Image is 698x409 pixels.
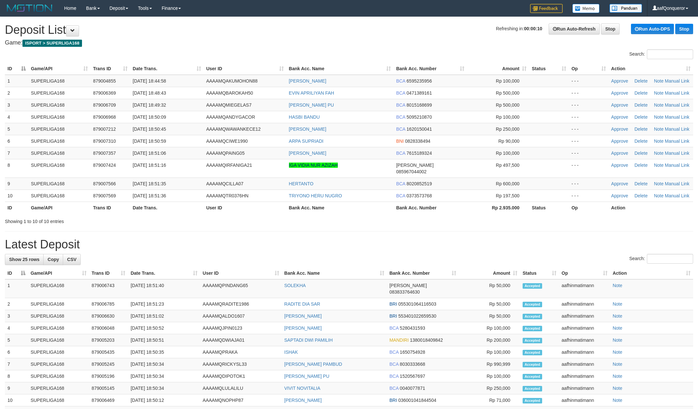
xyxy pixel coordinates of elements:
[613,374,623,379] a: Note
[5,178,28,190] td: 9
[5,238,693,251] h1: Latest Deposit
[635,102,648,108] a: Delete
[569,75,609,87] td: - - -
[200,298,282,310] td: AAAAMQRADITE1986
[206,78,258,84] span: AAAAMQAKUMOHON88
[524,26,542,31] strong: 00:00:10
[133,181,166,186] span: [DATE] 18:51:35
[611,181,628,186] a: Approve
[609,63,693,75] th: Action: activate to sort column ascending
[459,370,520,382] td: Rp 100,000
[459,310,520,322] td: Rp 50,000
[284,350,298,355] a: ISHAK
[284,325,322,331] a: [PERSON_NAME]
[289,181,313,186] a: HERTANTO
[28,99,90,111] td: SUPERLIGA168
[523,338,542,343] span: Accepted
[204,202,286,214] th: User ID
[28,159,90,178] td: SUPERLIGA168
[459,322,520,334] td: Rp 100,000
[48,257,59,262] span: Copy
[569,159,609,178] td: - - -
[5,216,286,225] div: Showing 1 to 10 of 10 entries
[5,279,28,298] td: 1
[284,398,322,403] a: [PERSON_NAME]
[396,126,405,132] span: BCA
[396,114,405,120] span: BCA
[665,139,690,144] a: Manual Link
[28,111,90,123] td: SUPERLIGA168
[613,350,623,355] a: Note
[529,202,569,214] th: Status
[559,334,610,346] td: aafhinmatimann
[390,362,399,367] span: BCA
[90,202,130,214] th: Trans ID
[390,289,420,295] span: Copy 083833764630 to clipboard
[390,301,397,307] span: BRI
[128,370,200,382] td: [DATE] 18:50:34
[400,374,425,379] span: Copy 1520567697 to clipboard
[523,283,542,289] span: Accepted
[284,386,321,391] a: VIVIT NOVITALIA
[28,382,89,394] td: SUPERLIGA168
[496,26,542,31] span: Refreshing in:
[289,78,326,84] a: [PERSON_NAME]
[609,4,642,13] img: panduan.png
[206,151,245,156] span: AAAAMQPAING05
[89,267,128,279] th: Trans ID: activate to sort column ascending
[200,310,282,322] td: AAAAMQALDO1607
[635,114,648,120] a: Delete
[5,334,28,346] td: 5
[523,362,542,367] span: Accepted
[635,78,648,84] a: Delete
[93,163,116,168] span: 879007424
[284,337,333,343] a: SAPTADI DWI PAMILIH
[406,126,432,132] span: Copy 1620150041 to clipboard
[128,298,200,310] td: [DATE] 18:51:23
[609,202,693,214] th: Action
[559,279,610,298] td: aafhinmatimann
[284,283,306,288] a: SOLEKHA
[499,139,520,144] span: Rp 90,000
[5,190,28,202] td: 10
[523,326,542,331] span: Accepted
[200,279,282,298] td: AAAAMQPINDANG65
[206,193,249,198] span: AAAAMQTR0376HN
[93,126,116,132] span: 879007212
[665,90,690,96] a: Manual Link
[28,370,89,382] td: SUPERLIGA168
[496,126,519,132] span: Rp 250,000
[406,151,432,156] span: Copy 7615189324 to clipboard
[5,298,28,310] td: 2
[635,126,648,132] a: Delete
[28,279,89,298] td: SUPERLIGA168
[569,202,609,214] th: Op
[496,151,519,156] span: Rp 100,000
[569,63,609,75] th: Op: activate to sort column ascending
[133,139,166,144] span: [DATE] 18:50:59
[43,254,63,265] a: Copy
[28,87,90,99] td: SUPERLIGA168
[93,181,116,186] span: 879007566
[629,49,693,59] label: Search:
[665,126,690,132] a: Manual Link
[396,78,405,84] span: BCA
[93,114,116,120] span: 879006968
[133,151,166,156] span: [DATE] 18:51:06
[569,147,609,159] td: - - -
[496,102,519,108] span: Rp 500,000
[28,202,90,214] th: Game/API
[206,139,248,144] span: AAAAMQCIWE1990
[5,111,28,123] td: 4
[390,283,427,288] span: [PERSON_NAME]
[654,193,664,198] a: Note
[284,313,322,319] a: [PERSON_NAME]
[396,169,426,174] span: Copy 085967044002 to clipboard
[635,90,648,96] a: Delete
[5,147,28,159] td: 7
[128,358,200,370] td: [DATE] 18:50:34
[569,87,609,99] td: - - -
[496,163,519,168] span: Rp 497,500
[610,267,693,279] th: Action: activate to sort column ascending
[5,23,693,36] h1: Deposit List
